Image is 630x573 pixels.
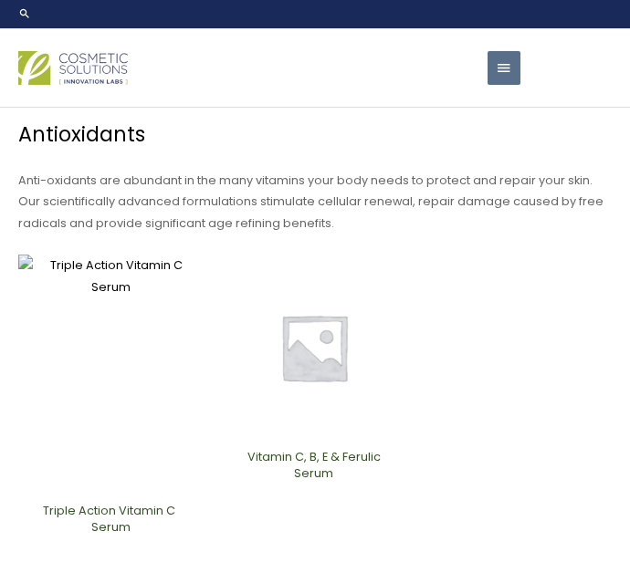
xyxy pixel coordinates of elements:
p: Anti-oxidants are abundant in the many vitamins your body needs to protect and repair your skin. ... [18,170,612,234]
a: Vitamin C, B, E & Ferulic Serum [236,449,393,486]
a: Search icon link [18,7,31,20]
a: Triple Action ​Vitamin C ​Serum [32,503,189,540]
h2: Triple Action ​Vitamin C ​Serum [32,503,189,535]
img: Triple Action ​Vitamin C ​Serum [18,255,204,494]
img: Cosmetic Solutions Logo [18,51,128,85]
img: Placeholder [222,255,407,440]
h2: Vitamin C, B, E & Ferulic Serum [236,449,393,481]
h1: Antioxidants [18,120,612,149]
